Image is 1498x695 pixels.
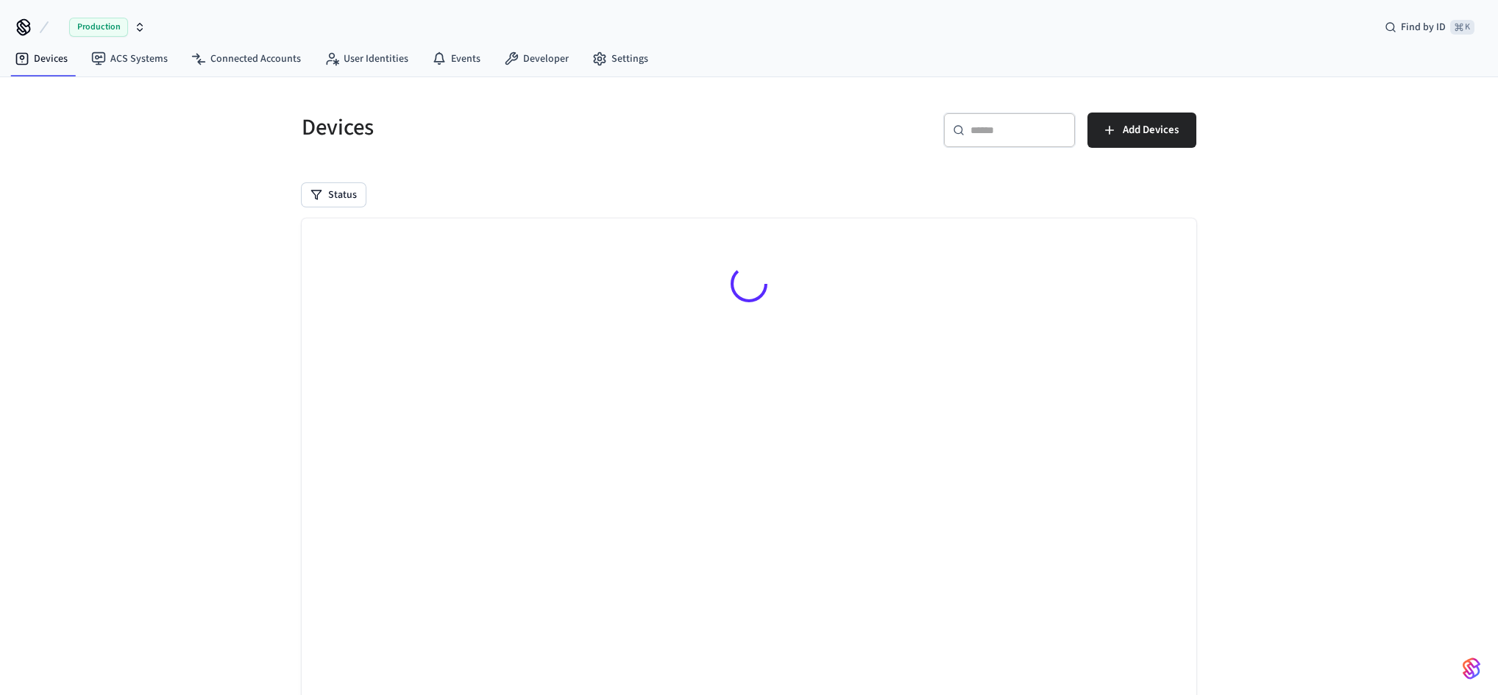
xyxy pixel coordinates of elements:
[302,113,740,143] h5: Devices
[581,46,660,72] a: Settings
[79,46,180,72] a: ACS Systems
[302,183,366,207] button: Status
[1373,14,1486,40] div: Find by ID⌘ K
[180,46,313,72] a: Connected Accounts
[313,46,420,72] a: User Identities
[3,46,79,72] a: Devices
[420,46,492,72] a: Events
[1087,113,1196,148] button: Add Devices
[69,18,128,37] span: Production
[492,46,581,72] a: Developer
[1463,657,1480,680] img: SeamLogoGradient.69752ec5.svg
[1401,20,1446,35] span: Find by ID
[1123,121,1179,140] span: Add Devices
[1450,20,1474,35] span: ⌘ K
